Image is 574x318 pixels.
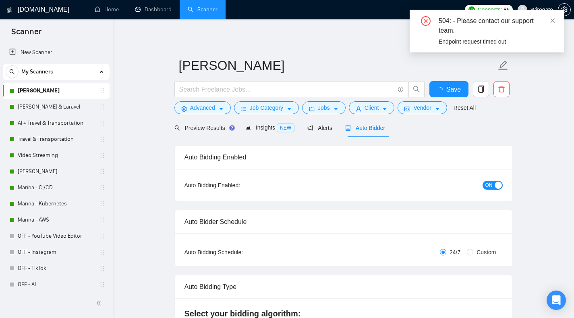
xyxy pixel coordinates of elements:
button: settingAdvancedcaret-down [174,101,231,114]
span: double-left [96,299,104,307]
span: search [174,125,180,131]
a: OFF - Instagram [18,244,94,260]
span: My Scanners [21,64,53,80]
div: Open Intercom Messenger [547,291,566,310]
input: Scanner name... [179,55,496,75]
span: caret-down [218,106,224,112]
button: setting [558,3,571,16]
button: folderJobscaret-down [302,101,346,114]
span: bars [241,106,247,112]
span: Client [365,103,379,112]
div: Endpoint request timed out [439,37,555,46]
button: userClientcaret-down [349,101,395,114]
a: searchScanner [188,6,218,13]
span: holder [99,249,106,255]
span: Alerts [307,125,332,131]
span: Connects: [478,5,502,14]
a: [PERSON_NAME] & Laravel [18,99,94,115]
input: Search Freelance Jobs... [179,84,394,94]
a: Travel & Transportation [18,131,94,147]
span: holder [99,233,106,239]
span: Insights [245,124,294,131]
span: Scanner [5,26,48,43]
span: ON [485,181,493,190]
span: loading [437,87,446,94]
span: robot [345,125,351,131]
span: holder [99,120,106,126]
span: Jobs [318,103,330,112]
span: Preview Results [174,125,232,131]
div: Auto Bidding Enabled [184,146,503,169]
button: search [6,65,19,78]
span: holder [99,217,106,223]
span: Job Category [250,103,283,112]
button: copy [473,81,489,97]
div: Auto Bidding Schedule: [184,248,290,257]
a: Reset All [454,103,476,112]
span: folder [309,106,315,112]
span: holder [99,184,106,191]
span: setting [181,106,187,112]
div: Auto Bidder Schedule [184,210,503,233]
a: Marina - Kubernetes [18,196,94,212]
a: New Scanner [9,44,103,61]
span: caret-down [286,106,292,112]
span: caret-down [382,106,388,112]
span: search [409,86,424,93]
span: holder [99,281,106,288]
a: [PERSON_NAME] [18,163,94,180]
span: Vendor [413,103,431,112]
a: [PERSON_NAME] [18,83,94,99]
span: 24/7 [446,248,464,257]
li: New Scanner [3,44,110,61]
div: Auto Bidding Type [184,275,503,298]
span: holder [99,201,106,207]
span: Auto Bidder [345,125,385,131]
button: barsJob Categorycaret-down [234,101,299,114]
img: upwork-logo.png [468,6,475,13]
a: AI + Travel & Transportation [18,115,94,131]
a: Marina - CI/CD [18,180,94,196]
span: info-circle [398,87,403,92]
a: OFF - YouTube Video Editor [18,228,94,244]
div: Tooltip anchor [228,124,236,132]
button: search [408,81,425,97]
a: OFF - AI [18,276,94,293]
a: Video Streaming [18,147,94,163]
button: idcardVendorcaret-down [398,101,447,114]
span: area-chart [245,125,251,130]
span: NEW [277,123,294,132]
span: holder [99,88,106,94]
span: setting [558,6,570,13]
span: caret-down [333,106,339,112]
span: delete [494,86,509,93]
span: caret-down [435,106,440,112]
span: copy [473,86,489,93]
button: Save [429,81,468,97]
span: edit [498,60,508,71]
span: close [550,18,555,23]
span: user [520,7,525,13]
button: delete [493,81,510,97]
span: holder [99,136,106,142]
span: close-circle [421,16,431,26]
a: setting [558,6,571,13]
a: homeHome [95,6,119,13]
span: Custom [473,248,499,257]
span: holder [99,168,106,175]
span: notification [307,125,313,131]
span: Save [446,84,461,94]
img: logo [7,4,12,17]
a: Marina - AWS [18,212,94,228]
span: holder [99,104,106,110]
div: Auto Bidding Enabled: [184,181,290,190]
span: search [6,69,18,75]
span: holder [99,152,106,159]
div: 504: - Please contact our support team. [439,16,555,36]
span: 86 [504,5,510,14]
span: Advanced [190,103,215,112]
span: holder [99,265,106,272]
span: user [356,106,361,112]
a: OFF - TikTok [18,260,94,276]
a: dashboardDashboard [135,6,172,13]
